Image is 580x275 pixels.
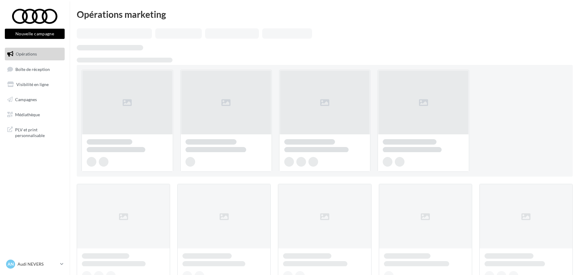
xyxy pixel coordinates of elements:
a: Boîte de réception [4,63,66,76]
a: Campagnes [4,93,66,106]
span: Opérations [16,51,37,56]
p: Audi NEVERS [18,261,58,267]
a: PLV et print personnalisable [4,123,66,141]
span: Boîte de réception [15,66,50,72]
button: Nouvelle campagne [5,29,65,39]
a: Médiathèque [4,108,66,121]
span: Visibilité en ligne [16,82,49,87]
span: PLV et print personnalisable [15,126,62,139]
span: Campagnes [15,97,37,102]
a: Visibilité en ligne [4,78,66,91]
a: Opérations [4,48,66,60]
span: Médiathèque [15,112,40,117]
span: AN [8,261,14,267]
div: Opérations marketing [77,10,573,19]
a: AN Audi NEVERS [5,258,65,270]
